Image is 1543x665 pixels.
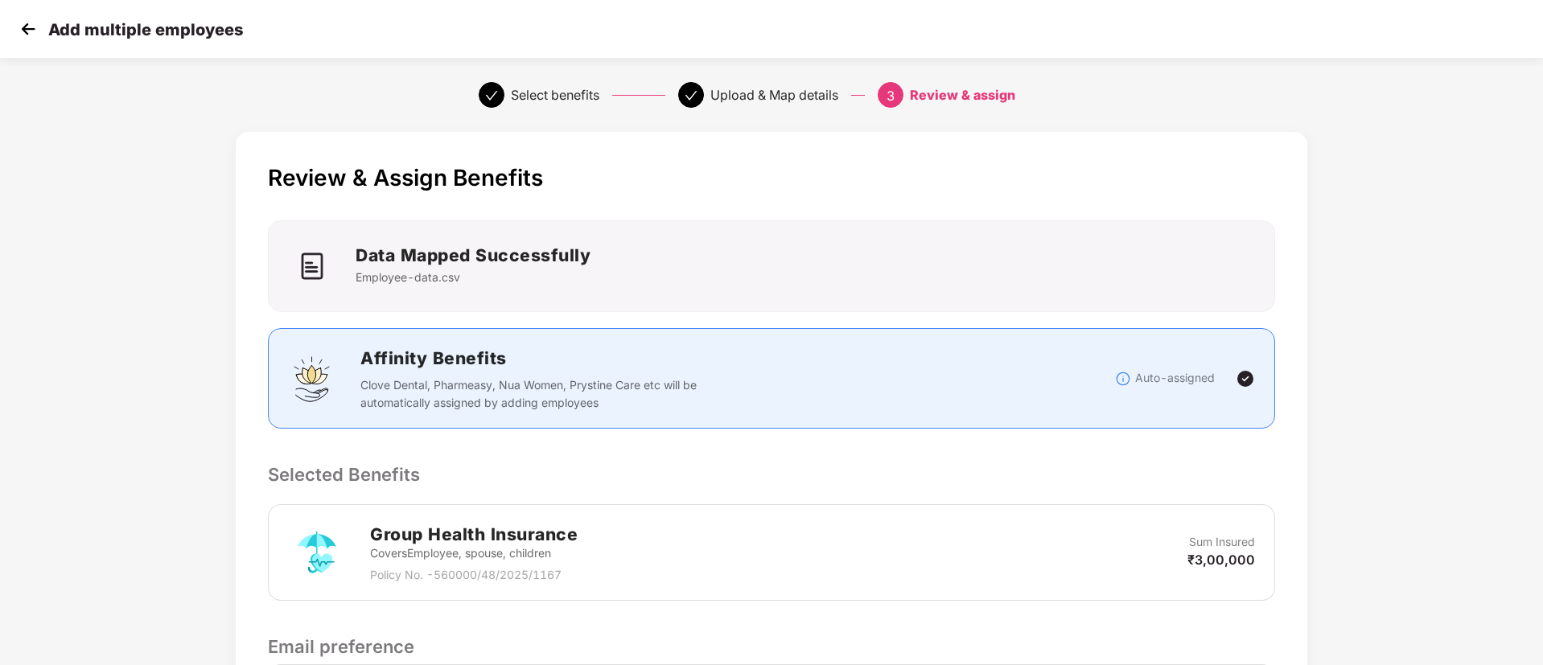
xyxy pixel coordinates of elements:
[268,633,1275,660] p: Email preference
[288,242,336,290] img: icon
[1135,369,1215,387] p: Auto-assigned
[511,82,599,108] div: Select benefits
[48,20,243,39] p: Add multiple employees
[288,355,336,403] img: svg+xml;base64,PHN2ZyBpZD0iQWZmaW5pdHlfQmVuZWZpdHMiIGRhdGEtbmFtZT0iQWZmaW5pdHkgQmVuZWZpdHMiIHhtbG...
[360,376,707,412] p: Clove Dental, Pharmeasy, Nua Women, Prystine Care etc will be automatically assigned by adding em...
[685,89,697,102] span: check
[360,345,938,371] h2: Affinity Benefits
[16,17,40,41] img: svg+xml;base64,PHN2ZyB4bWxucz0iaHR0cDovL3d3dy53My5vcmcvMjAwMC9zdmciIHdpZHRoPSIzMCIgaGVpZ2h0PSIzMC...
[370,521,578,548] h2: Group Health Insurance
[1187,551,1255,569] p: ₹3,00,000
[356,242,590,269] h2: Data Mapped Successfully
[370,566,578,584] p: Policy No. - 560000/48/2025/1167
[268,164,1275,191] p: Review & Assign Benefits
[356,269,590,286] p: Employee-data.csv
[288,523,346,581] img: svg+xml;base64,PHN2ZyB4bWxucz0iaHR0cDovL3d3dy53My5vcmcvMjAwMC9zdmciIHdpZHRoPSI3MiIgaGVpZ2h0PSI3Mi...
[910,82,1015,108] div: Review & assign
[1236,369,1255,388] img: svg+xml;base64,PHN2ZyBpZD0iVGljay0yNHgyNCIgeG1sbnM9Imh0dHA6Ly93d3cudzMub3JnLzIwMDAvc3ZnIiB3aWR0aD...
[268,461,1275,488] p: Selected Benefits
[887,88,895,104] span: 3
[370,544,578,562] p: Covers Employee, spouse, children
[710,82,838,108] div: Upload & Map details
[1115,371,1131,387] img: svg+xml;base64,PHN2ZyBpZD0iSW5mb18tXzMyeDMyIiBkYXRhLW5hbWU9IkluZm8gLSAzMngzMiIgeG1sbnM9Imh0dHA6Ly...
[485,89,498,102] span: check
[1189,533,1255,551] p: Sum Insured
